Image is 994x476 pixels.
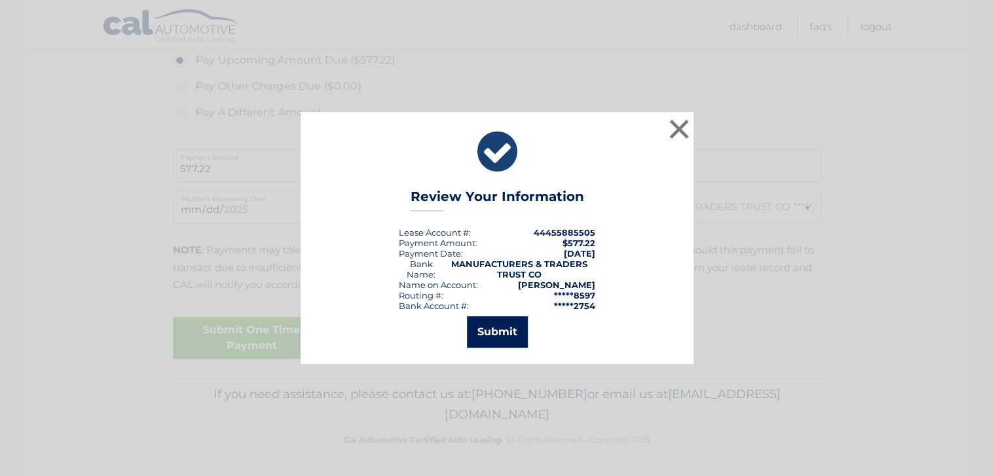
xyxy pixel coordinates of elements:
[467,316,528,348] button: Submit
[399,290,443,301] div: Routing #:
[399,248,463,259] div: :
[564,248,595,259] span: [DATE]
[534,227,595,238] strong: 44455885505
[451,259,587,280] strong: MANUFACTURERS & TRADERS TRUST CO
[562,238,595,248] span: $577.22
[518,280,595,290] strong: [PERSON_NAME]
[411,189,584,211] h3: Review Your Information
[399,238,477,248] div: Payment Amount:
[399,248,461,259] span: Payment Date
[399,227,471,238] div: Lease Account #:
[399,301,469,311] div: Bank Account #:
[399,259,443,280] div: Bank Name:
[666,116,692,142] button: ×
[399,280,478,290] div: Name on Account:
